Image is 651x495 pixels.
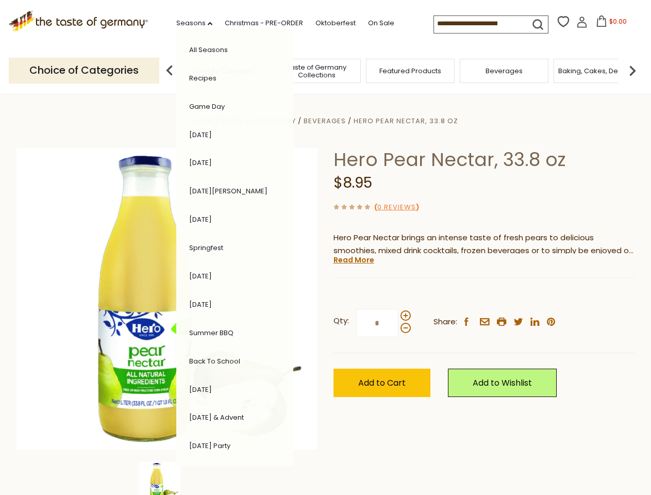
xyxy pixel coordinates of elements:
p: Hero Pear Nectar brings an intense taste of fresh pears to delicious smoothies, mixed drink cockt... [333,232,635,257]
p: Choice of Categories [9,58,159,83]
a: 0 Reviews [377,202,416,213]
a: [DATE] Party [189,441,230,451]
span: $8.95 [333,173,372,193]
a: Oktoberfest [315,18,356,29]
strong: Qty: [333,315,349,327]
a: Beverages [304,116,346,126]
a: Featured Products [379,67,441,75]
img: previous arrow [159,60,180,81]
span: Share: [433,316,457,328]
a: Summer BBQ [189,328,233,338]
span: Add to Cart [358,377,406,389]
a: [DATE] [189,385,212,394]
a: On Sale [368,18,394,29]
a: [DATE][PERSON_NAME] [189,186,268,196]
a: Baking, Cakes, Desserts [558,67,638,75]
a: [DATE] [189,130,212,140]
img: next arrow [622,60,643,81]
a: Back to School [189,356,240,366]
a: [DATE] [189,271,212,281]
a: Recipes [189,73,216,83]
a: [DATE] [189,214,212,224]
a: [DATE] [189,300,212,309]
a: Springfest [189,243,223,253]
a: Game Day [189,102,225,111]
a: Add to Wishlist [448,369,557,397]
span: ( ) [374,202,419,212]
a: All Seasons [189,45,228,55]
a: Christmas - PRE-ORDER [225,18,303,29]
a: Taste of Germany Collections [275,63,358,79]
button: $0.00 [590,15,633,31]
a: Beverages [486,67,523,75]
a: Seasons [176,18,212,29]
input: Qty: [356,309,398,337]
span: $0.00 [609,17,627,26]
a: [DATE] & Advent [189,412,244,422]
a: [DATE] [189,158,212,168]
button: Add to Cart [333,369,430,397]
h1: Hero Pear Nectar, 33.8 oz [333,148,635,171]
img: Hero Pear Nectar, 33.8 oz [16,148,318,450]
a: Read More [333,255,374,265]
a: Hero Pear Nectar, 33.8 oz [354,116,458,126]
